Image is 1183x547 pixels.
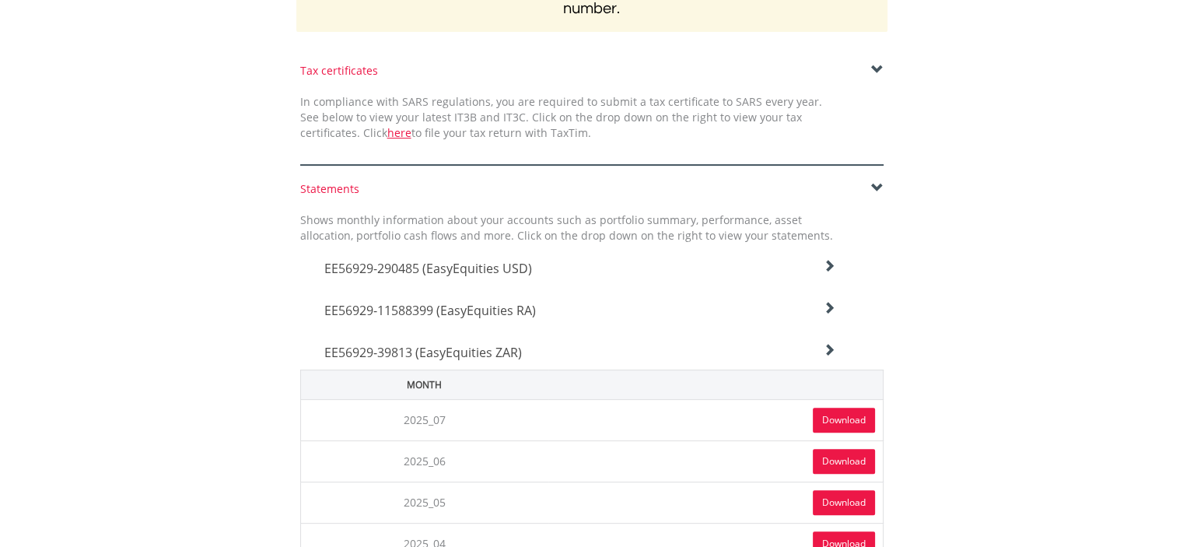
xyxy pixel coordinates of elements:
[300,94,822,140] span: In compliance with SARS regulations, you are required to submit a tax certificate to SARS every y...
[813,449,875,474] a: Download
[300,482,548,523] td: 2025_05
[300,370,548,399] th: Month
[387,125,411,140] a: here
[300,399,548,440] td: 2025_07
[324,302,536,319] span: EE56929-11588399 (EasyEquities RA)
[300,63,884,79] div: Tax certificates
[324,260,532,277] span: EE56929-290485 (EasyEquities USD)
[324,344,522,361] span: EE56929-39813 (EasyEquities ZAR)
[289,212,845,244] div: Shows monthly information about your accounts such as portfolio summary, performance, asset alloc...
[300,440,548,482] td: 2025_06
[300,181,884,197] div: Statements
[813,408,875,433] a: Download
[363,125,591,140] span: Click to file your tax return with TaxTim.
[813,490,875,515] a: Download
